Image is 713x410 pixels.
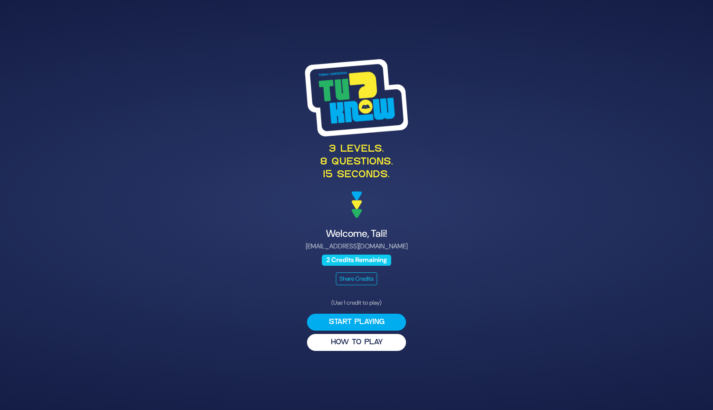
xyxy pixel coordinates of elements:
span: 2 Credits Remaining [322,255,391,266]
p: (Use 1 credit to play) [307,298,406,307]
h4: Welcome, Tali! [155,228,558,240]
img: decoration arrows [352,191,362,218]
img: Tournament Logo [305,59,408,136]
p: 3 levels. 8 questions. 15 seconds. [155,143,558,182]
button: Start Playing [307,314,406,331]
button: HOW TO PLAY [307,334,406,351]
button: Share Credits [336,272,377,285]
p: [EMAIL_ADDRESS][DOMAIN_NAME] [155,241,558,251]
